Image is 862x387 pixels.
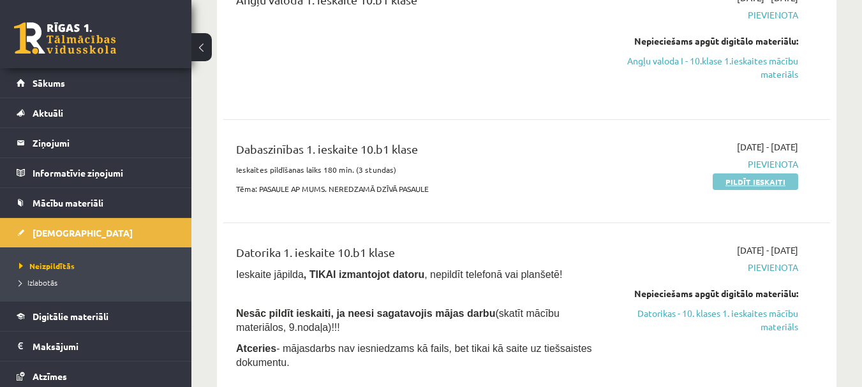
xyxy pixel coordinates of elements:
b: , TIKAI izmantojot datoru [304,269,424,280]
div: Nepieciešams apgūt digitālo materiālu: [623,34,798,48]
a: Mācību materiāli [17,188,175,217]
a: Ziņojumi [17,128,175,157]
a: Angļu valoda I - 10.klase 1.ieskaites mācību materiāls [623,54,798,81]
a: Neizpildītās [19,260,179,272]
span: [DATE] - [DATE] [737,140,798,154]
a: Informatīvie ziņojumi [17,158,175,187]
span: Neizpildītās [19,261,75,271]
span: Atzīmes [33,370,67,382]
legend: Informatīvie ziņojumi [33,158,175,187]
a: Sākums [17,68,175,98]
div: Dabaszinības 1. ieskaite 10.b1 klase [236,140,604,164]
a: [DEMOGRAPHIC_DATA] [17,218,175,247]
span: (skatīt mācību materiālos, 9.nodaļa)!!! [236,308,560,333]
span: Nesāc pildīt ieskaiti, ja neesi sagatavojis mājas darbu [236,308,495,319]
a: Rīgas 1. Tālmācības vidusskola [14,22,116,54]
span: Aktuāli [33,107,63,119]
legend: Maksājumi [33,332,175,361]
span: [DEMOGRAPHIC_DATA] [33,227,133,238]
p: Ieskaites pildīšanas laiks 180 min. (3 stundas) [236,164,604,175]
span: Mācību materiāli [33,197,103,208]
a: Izlabotās [19,277,179,288]
span: Pievienota [623,157,798,171]
a: Digitālie materiāli [17,302,175,331]
span: Digitālie materiāli [33,310,108,322]
a: Aktuāli [17,98,175,128]
div: Nepieciešams apgūt digitālo materiālu: [623,287,798,300]
span: Pievienota [623,8,798,22]
a: Maksājumi [17,332,175,361]
div: Datorika 1. ieskaite 10.b1 klase [236,244,604,267]
span: [DATE] - [DATE] [737,244,798,257]
b: Atceries [236,343,276,354]
a: Datorikas - 10. klases 1. ieskaites mācību materiāls [623,307,798,333]
a: Pildīt ieskaiti [713,173,798,190]
legend: Ziņojumi [33,128,175,157]
span: Sākums [33,77,65,89]
span: Ieskaite jāpilda , nepildīt telefonā vai planšetē! [236,269,562,280]
span: Pievienota [623,261,798,274]
p: Tēma: PASAULE AP MUMS. NEREDZAMĀ DZĪVĀ PASAULE [236,183,604,194]
span: - mājasdarbs nav iesniedzams kā fails, bet tikai kā saite uz tiešsaistes dokumentu. [236,343,592,368]
span: Izlabotās [19,277,57,288]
